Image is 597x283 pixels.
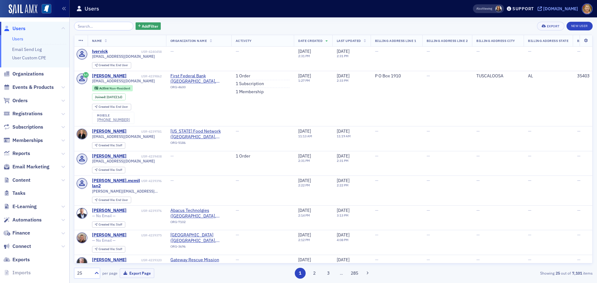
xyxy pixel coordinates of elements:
[577,257,581,262] span: —
[92,104,131,110] div: Created Via: End User
[427,257,430,262] span: —
[37,4,51,15] a: View Homepage
[567,22,593,30] a: New User
[236,81,264,87] a: 1 Subscription
[236,178,239,183] span: —
[337,208,349,213] span: [DATE]
[337,153,349,159] span: [DATE]
[170,73,227,84] span: First Federal Bank (Tuscaloosa, AL)
[427,153,430,159] span: —
[136,22,161,30] button: AddFilter
[85,5,99,12] h1: Users
[92,257,127,263] a: [PERSON_NAME]
[582,3,593,14] span: Profile
[337,134,351,138] time: 11:19 AM
[554,270,561,276] strong: 25
[375,232,378,238] span: —
[3,217,42,223] a: Automations
[236,153,250,159] a: 1 Order
[3,97,28,104] a: Orders
[99,168,122,172] div: Staff
[99,105,128,109] div: End User
[3,71,44,77] a: Organizations
[528,48,531,54] span: —
[337,48,349,54] span: [DATE]
[298,54,310,58] time: 2:31 PM
[528,178,531,183] span: —
[3,177,30,184] a: Content
[127,209,162,213] div: USR-4239376
[92,129,127,134] div: [PERSON_NAME]
[12,55,46,61] a: User Custom CPE
[3,25,25,32] a: Users
[127,258,162,262] div: USR-4239320
[476,39,515,43] span: Billing Address City
[424,270,593,276] div: Showing out of items
[127,74,162,78] div: USR-4239862
[170,232,227,243] span: Reformed Theological Seminary (Jackson, MS)
[92,232,127,238] div: [PERSON_NAME]
[12,163,49,170] span: Email Marketing
[12,124,43,130] span: Subscriptions
[109,86,130,90] span: Non-Resident
[427,39,468,43] span: Billing Address Line 2
[298,39,322,43] span: Date Created
[170,257,227,268] a: Gateway Rescue Mission ([GEOGRAPHIC_DATA], [GEOGRAPHIC_DATA])
[476,208,480,213] span: —
[375,178,378,183] span: —
[337,232,349,238] span: [DATE]
[99,86,109,90] span: Active
[107,95,123,99] div: (1d)
[528,232,531,238] span: —
[74,22,133,30] input: Search…
[543,6,578,11] div: [DOMAIN_NAME]
[577,232,581,238] span: —
[476,7,482,11] div: Also
[99,168,116,172] span: Created Via :
[92,262,116,267] span: — No Email —
[92,197,131,203] div: Created Via: End User
[12,190,25,197] span: Tasks
[99,64,128,67] div: End User
[538,7,580,11] button: [DOMAIN_NAME]
[476,232,480,238] span: —
[99,63,116,67] span: Created Via :
[427,208,430,213] span: —
[3,137,43,144] a: Memberships
[92,246,125,253] div: Created Via: Staff
[236,232,239,238] span: —
[95,95,107,99] span: Joined :
[298,183,310,187] time: 2:22 PM
[298,73,311,79] span: [DATE]
[12,97,28,104] span: Orders
[141,179,162,183] div: USR-4239396
[375,153,378,159] span: —
[170,244,227,251] div: ORG-3696
[77,270,91,276] div: 25
[97,114,130,117] div: mobile
[3,150,30,157] a: Reports
[236,128,239,134] span: —
[92,49,108,54] div: lvervick
[577,48,581,54] span: —
[298,78,310,83] time: 1:27 PM
[3,124,43,130] a: Subscriptions
[12,110,43,117] span: Registrations
[170,220,227,226] div: ORG-7102
[3,84,54,91] a: Events & Products
[298,213,310,217] time: 2:14 PM
[236,73,250,79] a: 1 Order
[528,153,531,159] span: —
[3,163,49,170] a: Email Marketing
[92,208,127,213] div: [PERSON_NAME]
[337,257,349,262] span: [DATE]
[375,208,378,213] span: —
[571,270,583,276] strong: 7,101
[337,54,349,58] time: 2:31 PM
[337,158,349,163] time: 2:31 PM
[512,6,534,11] div: Support
[170,178,174,183] span: —
[99,223,122,226] div: Staff
[298,238,310,242] time: 2:12 PM
[12,230,30,236] span: Finance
